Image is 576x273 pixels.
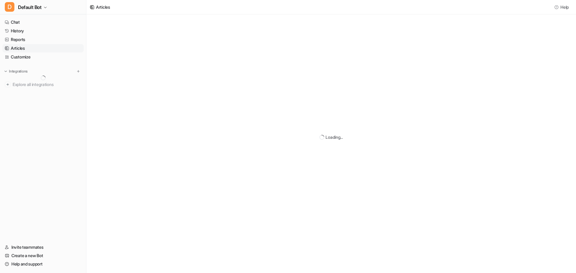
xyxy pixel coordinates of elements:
[553,3,571,11] button: Help
[2,260,84,268] a: Help and support
[2,251,84,260] a: Create a new Bot
[18,3,42,11] span: Default Bot
[2,18,84,26] a: Chat
[76,69,80,73] img: menu_add.svg
[2,243,84,251] a: Invite teammates
[13,80,81,89] span: Explore all integrations
[325,134,343,140] div: Loading...
[2,35,84,44] a: Reports
[96,4,110,10] div: Articles
[2,68,29,74] button: Integrations
[5,82,11,88] img: explore all integrations
[5,2,14,12] span: D
[9,69,28,74] p: Integrations
[2,53,84,61] a: Customize
[4,69,8,73] img: expand menu
[2,27,84,35] a: History
[2,80,84,89] a: Explore all integrations
[2,44,84,52] a: Articles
